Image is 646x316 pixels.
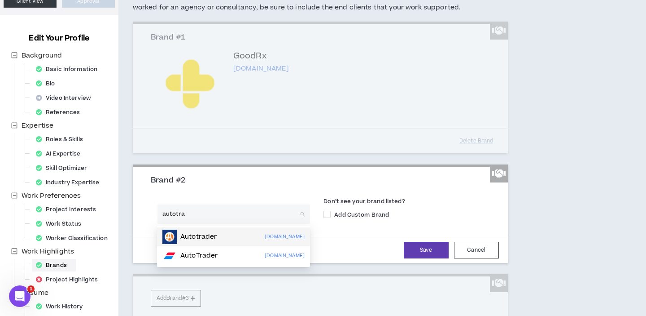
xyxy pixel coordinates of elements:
span: Work Highlights [22,247,74,256]
span: minus-square [11,122,17,129]
div: Project Interests [32,203,105,216]
div: Video Interview [32,92,100,104]
div: Skill Optimizer [32,162,96,174]
p: [DOMAIN_NAME] [265,232,305,242]
div: AI Expertise [32,147,90,160]
div: Project Highlights [32,273,107,286]
h3: Edit Your Profile [25,33,93,44]
span: Work Preferences [20,191,83,201]
div: Basic Information [32,63,106,76]
div: Bio [32,77,64,90]
div: References [32,106,89,119]
span: Background [20,50,64,61]
img: autotrader.com [162,230,177,244]
p: [DOMAIN_NAME] [265,251,305,261]
iframe: Intercom live chat [9,285,31,307]
span: Expertise [20,120,55,131]
span: Add Custom Brand [331,211,393,219]
button: Cancel [454,242,499,258]
span: minus-square [11,192,17,199]
span: 1 [27,285,35,293]
div: Industry Expertise [32,176,108,189]
div: Worker Classification [32,232,117,245]
img: autotrader.co.za [162,249,177,263]
h3: Brand #2 [151,176,497,186]
span: Expertise [22,121,53,130]
span: Resume [22,288,48,298]
span: minus-square [11,248,17,254]
div: Work Status [32,218,90,230]
label: Don’t see your brand listed? [323,197,496,209]
div: Work History [32,300,92,313]
span: Resume [20,288,50,298]
button: Save [404,242,449,258]
p: AutoTrader [180,251,218,260]
div: Roles & Skills [32,133,92,146]
span: Work Preferences [22,191,81,200]
span: Work Highlights [20,246,76,257]
p: Autotrader [180,232,217,241]
span: minus-square [11,52,17,58]
span: Background [22,51,62,60]
div: Brands [32,259,76,271]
